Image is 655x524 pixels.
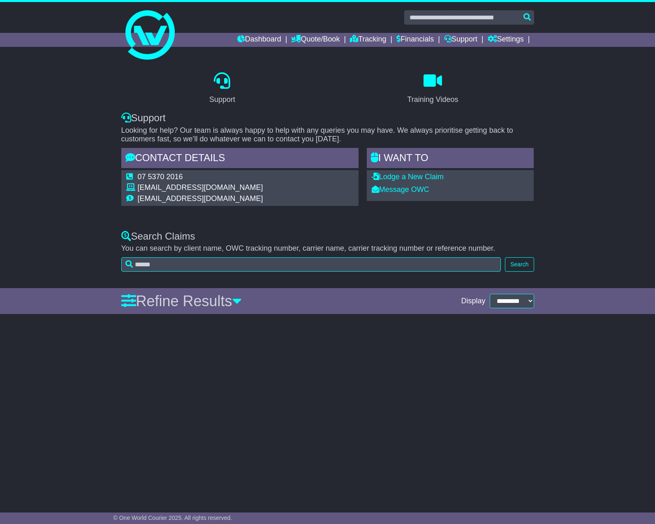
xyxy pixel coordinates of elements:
[121,231,534,242] div: Search Claims
[121,293,242,309] a: Refine Results
[367,148,534,170] div: I WANT to
[396,33,434,47] a: Financials
[138,194,263,203] td: [EMAIL_ADDRESS][DOMAIN_NAME]
[372,173,444,181] a: Lodge a New Claim
[488,33,524,47] a: Settings
[291,33,340,47] a: Quote/Book
[209,94,235,105] div: Support
[505,257,534,272] button: Search
[138,173,263,184] td: 07 5370 2016
[121,148,359,170] div: Contact Details
[407,94,458,105] div: Training Videos
[402,69,463,108] a: Training Videos
[138,183,263,194] td: [EMAIL_ADDRESS][DOMAIN_NAME]
[121,244,534,253] p: You can search by client name, OWC tracking number, carrier name, carrier tracking number or refe...
[350,33,386,47] a: Tracking
[237,33,281,47] a: Dashboard
[113,515,232,521] span: © One World Courier 2025. All rights reserved.
[121,112,534,124] div: Support
[372,185,429,194] a: Message OWC
[204,69,241,108] a: Support
[461,297,485,306] span: Display
[121,126,534,144] p: Looking for help? Our team is always happy to help with any queries you may have. We always prior...
[444,33,477,47] a: Support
